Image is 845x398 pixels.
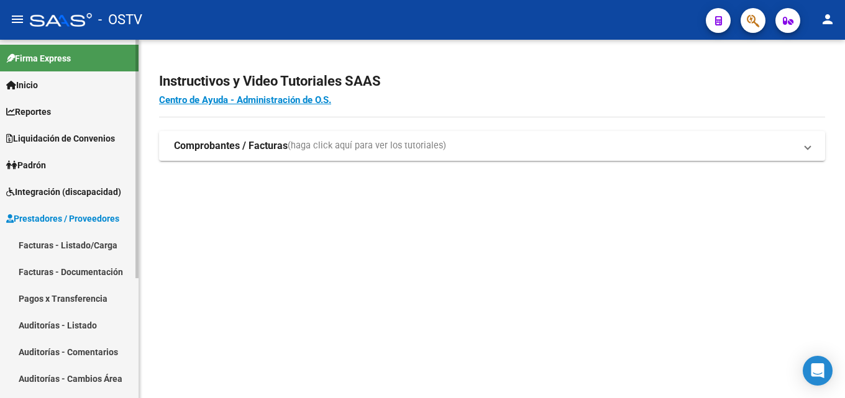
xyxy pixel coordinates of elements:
div: Open Intercom Messenger [803,356,833,386]
a: Centro de Ayuda - Administración de O.S. [159,94,331,106]
mat-expansion-panel-header: Comprobantes / Facturas(haga click aquí para ver los tutoriales) [159,131,825,161]
mat-icon: menu [10,12,25,27]
span: Integración (discapacidad) [6,185,121,199]
span: Reportes [6,105,51,119]
span: - OSTV [98,6,142,34]
span: Firma Express [6,52,71,65]
mat-icon: person [820,12,835,27]
h2: Instructivos y Video Tutoriales SAAS [159,70,825,93]
span: (haga click aquí para ver los tutoriales) [288,139,446,153]
span: Padrón [6,158,46,172]
span: Prestadores / Proveedores [6,212,119,225]
span: Inicio [6,78,38,92]
strong: Comprobantes / Facturas [174,139,288,153]
span: Liquidación de Convenios [6,132,115,145]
